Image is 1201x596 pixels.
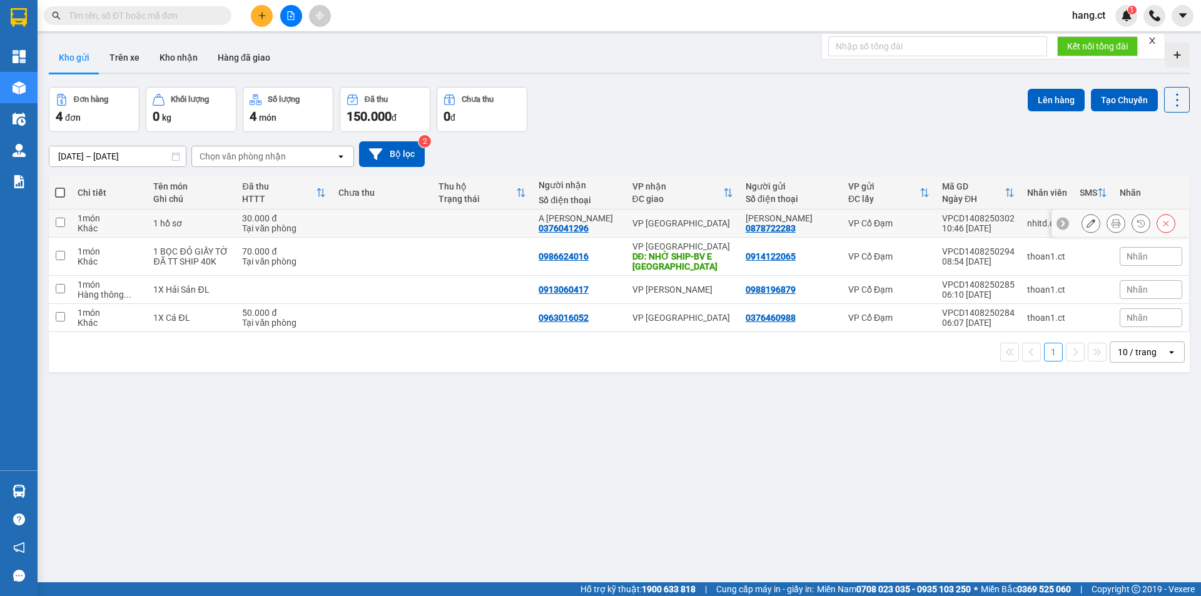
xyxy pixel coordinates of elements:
img: solution-icon [13,175,26,188]
span: Miền Bắc [981,582,1071,596]
div: Số lượng [268,95,300,104]
span: | [1080,582,1082,596]
sup: 2 [418,135,431,148]
div: SMS [1080,188,1097,198]
img: logo-vxr [11,8,27,27]
span: ⚪️ [974,587,978,592]
span: file-add [286,11,295,20]
div: VP [GEOGRAPHIC_DATA] [632,241,733,251]
div: Nhãn [1120,188,1182,198]
div: 0376041296 [539,223,589,233]
div: Đã thu [365,95,388,104]
button: plus [251,5,273,27]
img: warehouse-icon [13,113,26,126]
span: close [1148,36,1157,45]
span: Cung cấp máy in - giấy in: [716,582,814,596]
div: 0914122065 [746,251,796,261]
div: 1X Cá ĐL [153,313,230,323]
div: Sửa đơn hàng [1082,214,1100,233]
input: Select a date range. [49,146,186,166]
div: 0913060417 [539,285,589,295]
button: 1 [1044,343,1063,361]
span: đ [450,113,455,123]
div: 06:10 [DATE] [942,290,1015,300]
strong: 1900 633 818 [642,584,696,594]
div: Tại văn phòng [242,256,326,266]
button: Số lượng4món [243,87,333,132]
input: Tìm tên, số ĐT hoặc mã đơn [69,9,216,23]
span: search [52,11,61,20]
th: Toggle SortBy [236,176,332,210]
div: VP nhận [632,181,723,191]
div: Người nhận [539,180,619,190]
strong: 0708 023 035 - 0935 103 250 [856,584,971,594]
div: Đã thu [242,181,316,191]
div: VP [GEOGRAPHIC_DATA] [632,313,733,323]
span: caret-down [1177,10,1188,21]
div: ĐC giao [632,194,723,204]
button: file-add [280,5,302,27]
button: Khối lượng0kg [146,87,236,132]
div: Chưa thu [462,95,494,104]
button: Hàng đã giao [208,43,280,73]
div: 0988196879 [746,285,796,295]
div: 1X Hải Sản ĐL [153,285,230,295]
div: Tại văn phòng [242,223,326,233]
b: GỬI : VP Cổ Đạm [16,91,146,111]
svg: open [1167,347,1177,357]
div: VPCD1408250294 [942,246,1015,256]
span: notification [13,542,25,553]
div: Trạng thái [438,194,516,204]
div: Khác [78,256,141,266]
div: 10 / trang [1118,346,1157,358]
div: 1 món [78,246,141,256]
div: thoan1.ct [1027,313,1067,323]
div: 08:54 [DATE] [942,256,1015,266]
span: aim [315,11,324,20]
img: icon-new-feature [1121,10,1132,21]
span: đơn [65,113,81,123]
button: Chưa thu0đ [437,87,527,132]
span: hang.ct [1062,8,1115,23]
div: Chưa thu [338,188,426,198]
button: Đã thu150.000đ [340,87,430,132]
span: Hỗ trợ kỹ thuật: [580,582,696,596]
div: VP Cổ Đạm [848,285,930,295]
button: Kho gửi [49,43,99,73]
span: Miền Nam [817,582,971,596]
div: VPCD1408250284 [942,308,1015,318]
div: Người gửi [746,181,836,191]
div: 0376460988 [746,313,796,323]
div: 0878722283 [746,223,796,233]
img: warehouse-icon [13,81,26,94]
span: | [705,582,707,596]
span: 4 [56,109,63,124]
div: VP Cổ Đạm [848,218,930,228]
span: 1 [1130,6,1134,14]
div: Thu hộ [438,181,516,191]
div: Khối lượng [171,95,209,104]
div: Số điện thoại [746,194,836,204]
div: 50.000 đ [242,308,326,318]
span: copyright [1132,585,1140,593]
th: Toggle SortBy [626,176,739,210]
div: thoan1.ct [1027,251,1067,261]
div: 1 BỌC ĐỎ GIẤY TỜ [153,246,230,256]
span: kg [162,113,171,123]
button: Kết nối tổng đài [1057,36,1138,56]
th: Toggle SortBy [432,176,532,210]
div: ĐC lấy [848,194,920,204]
div: VP Cổ Đạm [848,313,930,323]
button: Bộ lọc [359,141,425,167]
span: 0 [153,109,160,124]
div: ĐÃ TT SHIP 40K [153,256,230,266]
div: 0986624016 [539,251,589,261]
span: đ [392,113,397,123]
sup: 1 [1128,6,1137,14]
th: Toggle SortBy [936,176,1021,210]
div: A Vũ Hoan [539,213,619,223]
div: Đơn hàng [74,95,108,104]
div: VP [GEOGRAPHIC_DATA] [632,218,733,228]
div: 0963016052 [539,313,589,323]
button: Lên hàng [1028,89,1085,111]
